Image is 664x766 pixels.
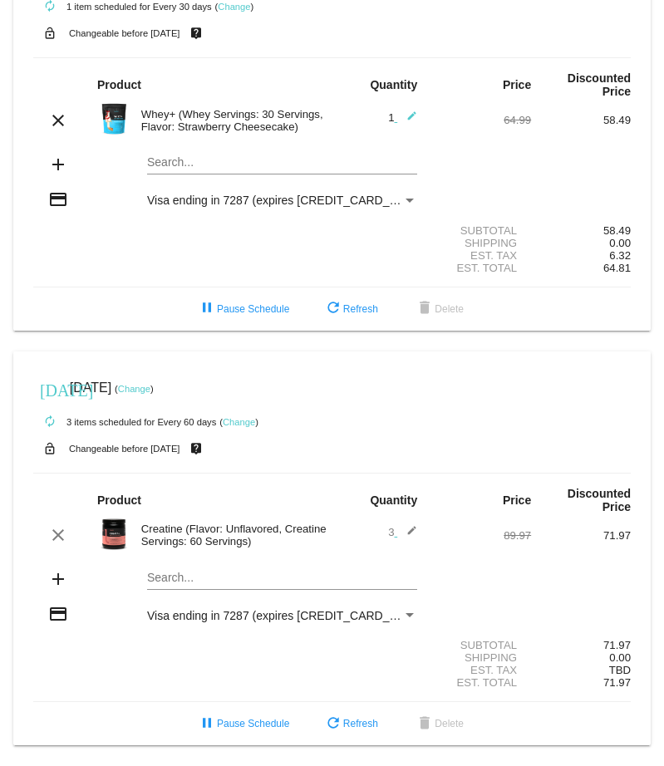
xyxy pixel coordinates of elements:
div: Est. Tax [431,664,531,676]
mat-icon: refresh [323,714,343,734]
div: Whey+ (Whey Servings: 30 Servings, Flavor: Strawberry Cheesecake) [133,108,332,133]
mat-icon: lock_open [40,438,60,459]
mat-icon: [DATE] [40,379,60,399]
div: Subtotal [431,639,531,651]
small: 3 items scheduled for Every 60 days [33,417,216,427]
div: Est. Total [431,262,531,274]
span: Visa ending in 7287 (expires [CREDIT_CARD_DATA]) [147,194,425,207]
mat-icon: edit [397,110,417,130]
small: ( ) [115,384,154,394]
mat-icon: credit_card [48,604,68,624]
div: Shipping [431,237,531,249]
span: Pause Schedule [197,718,289,729]
mat-select: Payment Method [147,194,417,207]
strong: Price [503,493,531,507]
span: Pause Schedule [197,303,289,315]
mat-icon: edit [397,525,417,545]
a: Change [218,2,250,12]
small: ( ) [215,2,254,12]
small: Changeable before [DATE] [69,28,180,38]
strong: Product [97,493,141,507]
mat-icon: refresh [323,299,343,319]
div: Shipping [431,651,531,664]
input: Search... [147,572,417,585]
span: Refresh [323,718,378,729]
span: Delete [415,303,464,315]
mat-icon: add [48,569,68,589]
img: Image-1-Whey-2lb-Strawberry-Cheesecake-1000x1000-Roman-Berezecky.png [97,102,130,135]
strong: Quantity [370,78,417,91]
button: Pause Schedule [184,294,302,324]
strong: Discounted Price [568,71,631,98]
mat-icon: lock_open [40,22,60,44]
mat-icon: clear [48,525,68,545]
button: Delete [401,294,477,324]
small: ( ) [219,417,258,427]
div: 71.97 [531,639,631,651]
div: Est. Tax [431,249,531,262]
mat-icon: live_help [186,438,206,459]
div: 64.99 [431,114,531,126]
a: Change [118,384,150,394]
strong: Quantity [370,493,417,507]
span: Refresh [323,303,378,315]
strong: Product [97,78,141,91]
span: Delete [415,718,464,729]
div: 58.49 [531,114,631,126]
button: Delete [401,709,477,739]
span: Visa ending in 7287 (expires [CREDIT_CARD_DATA]) [147,609,425,622]
mat-icon: delete [415,714,435,734]
mat-icon: credit_card [48,189,68,209]
img: Image-1-Carousel-Creatine-60S-1000x1000-Transp.png [97,518,130,551]
div: 89.97 [431,529,531,542]
a: Change [223,417,255,427]
mat-icon: clear [48,110,68,130]
button: Pause Schedule [184,709,302,739]
input: Search... [147,156,417,169]
small: Changeable before [DATE] [69,444,180,454]
mat-icon: pause [197,299,217,319]
span: 3 [388,526,417,538]
span: TBD [609,664,631,676]
button: Refresh [310,709,391,739]
div: Creatine (Flavor: Unflavored, Creatine Servings: 60 Servings) [133,523,332,547]
span: 0.00 [609,651,631,664]
span: 71.97 [603,676,631,689]
span: 6.32 [609,249,631,262]
span: 0.00 [609,237,631,249]
strong: Discounted Price [568,487,631,513]
mat-icon: pause [197,714,217,734]
strong: Price [503,78,531,91]
button: Refresh [310,294,391,324]
mat-icon: live_help [186,22,206,44]
div: Subtotal [431,224,531,237]
mat-icon: delete [415,299,435,319]
div: 58.49 [531,224,631,237]
mat-select: Payment Method [147,609,417,622]
mat-icon: autorenew [40,412,60,432]
small: 1 item scheduled for Every 30 days [33,2,212,12]
span: 1 [388,111,417,124]
div: 71.97 [531,529,631,542]
mat-icon: add [48,155,68,174]
div: Est. Total [431,676,531,689]
span: 64.81 [603,262,631,274]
